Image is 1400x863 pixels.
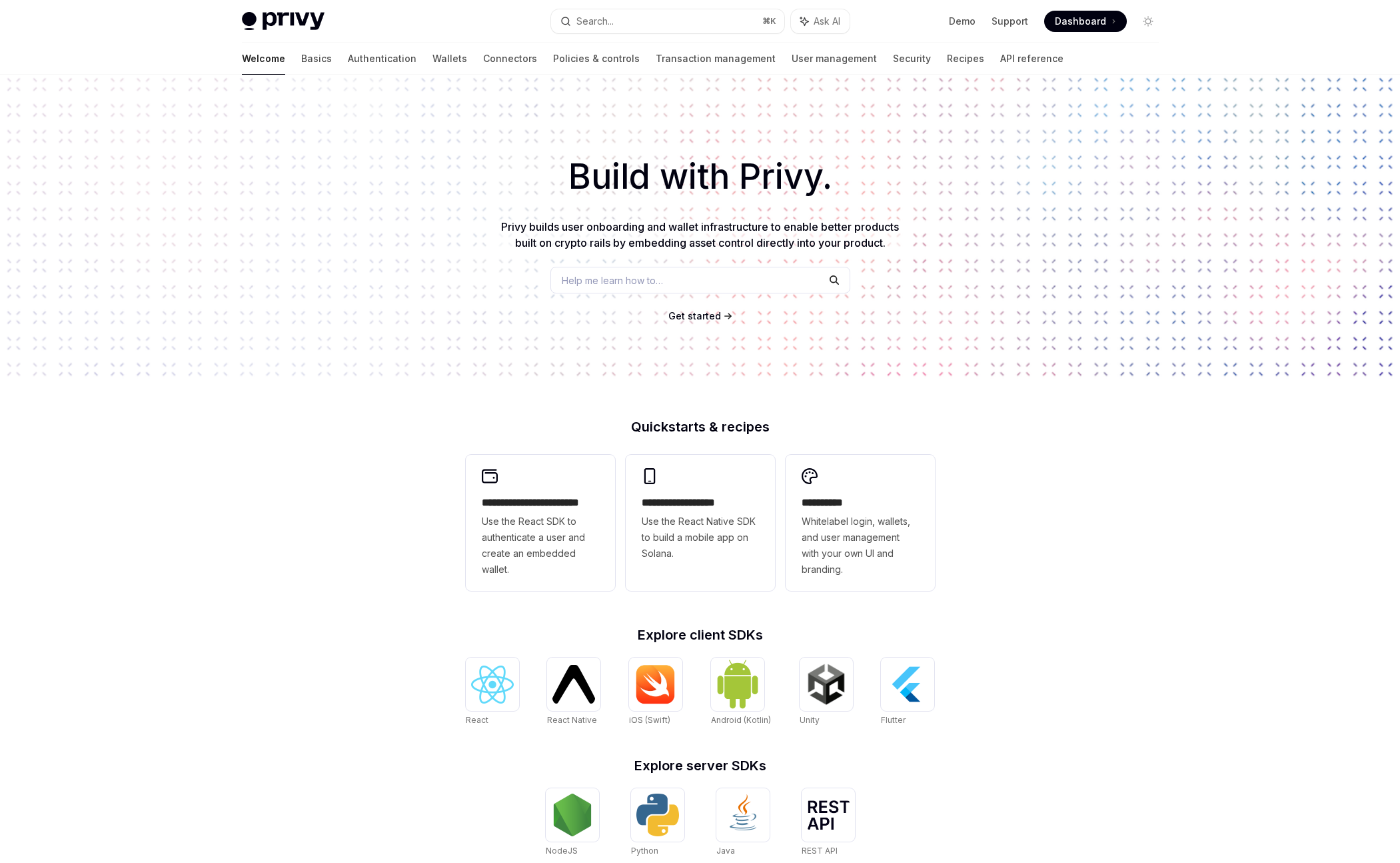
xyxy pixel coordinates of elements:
button: Toggle dark mode [1137,11,1159,32]
img: iOS (Swift) [634,664,677,704]
button: Search...⌘K [551,9,784,33]
a: Connectors [483,43,537,75]
a: Dashboard [1044,11,1127,32]
span: Privy builds user onboarding and wallet infrastructure to enable better products built on crypto ... [501,220,899,249]
a: Security [893,43,931,75]
div: Search... [576,13,614,29]
span: Ask AI [814,15,840,28]
span: Unity [800,715,820,725]
span: React Native [547,715,597,725]
a: Authentication [348,43,416,75]
span: Use the React SDK to authenticate a user and create an embedded wallet. [482,514,599,578]
a: Basics [301,43,332,75]
a: REST APIREST API [802,788,855,858]
span: iOS (Swift) [629,715,670,725]
h1: Build with Privy. [21,151,1379,203]
span: Flutter [881,715,906,725]
a: ReactReact [466,658,519,727]
a: Transaction management [656,43,776,75]
a: Recipes [947,43,984,75]
span: Whitelabel login, wallets, and user management with your own UI and branding. [802,514,919,578]
img: Python [636,794,679,836]
a: PythonPython [631,788,684,858]
span: NodeJS [546,846,578,856]
img: NodeJS [551,794,594,836]
span: ⌘ K [762,16,776,27]
span: REST API [802,846,838,856]
button: Ask AI [791,9,850,33]
a: **** **** **** ***Use the React Native SDK to build a mobile app on Solana. [626,455,775,591]
a: UnityUnity [800,658,853,727]
a: JavaJava [716,788,770,858]
span: Java [716,846,735,856]
a: Policies & controls [553,43,640,75]
span: Android (Kotlin) [711,715,771,725]
span: Use the React Native SDK to build a mobile app on Solana. [642,514,759,562]
h2: Quickstarts & recipes [466,420,935,434]
img: Android (Kotlin) [716,659,759,709]
a: User management [792,43,877,75]
img: React [471,666,514,704]
img: React Native [552,665,595,703]
a: **** *****Whitelabel login, wallets, and user management with your own UI and branding. [786,455,935,591]
a: Welcome [242,43,285,75]
a: NodeJSNodeJS [546,788,599,858]
a: API reference [1000,43,1063,75]
h2: Explore client SDKs [466,628,935,642]
a: Support [992,15,1028,28]
span: Help me learn how to… [562,273,663,287]
img: Unity [805,663,848,706]
span: Dashboard [1055,15,1106,28]
a: React NativeReact Native [547,658,600,727]
a: iOS (Swift)iOS (Swift) [629,658,682,727]
img: Java [722,794,764,836]
img: light logo [242,12,325,31]
a: Wallets [432,43,467,75]
h2: Explore server SDKs [466,759,935,772]
img: REST API [807,800,850,830]
img: Flutter [886,663,929,706]
a: Demo [949,15,976,28]
a: Get started [668,309,721,323]
span: Python [631,846,658,856]
a: Android (Kotlin)Android (Kotlin) [711,658,771,727]
span: React [466,715,488,725]
a: FlutterFlutter [881,658,934,727]
span: Get started [668,310,721,321]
